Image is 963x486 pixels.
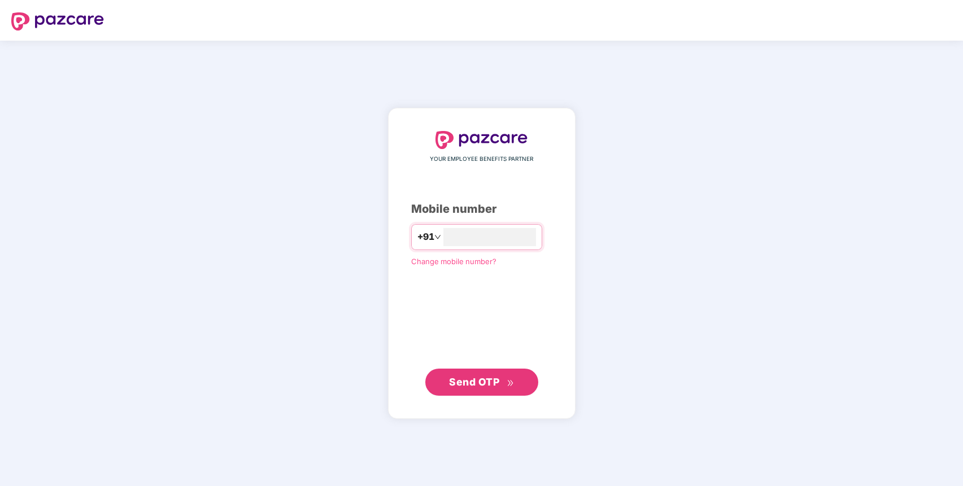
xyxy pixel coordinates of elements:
[11,12,104,30] img: logo
[425,369,538,396] button: Send OTPdouble-right
[411,257,496,266] a: Change mobile number?
[411,200,552,218] div: Mobile number
[435,131,528,149] img: logo
[449,376,499,388] span: Send OTP
[430,155,533,164] span: YOUR EMPLOYEE BENEFITS PARTNER
[417,230,434,244] span: +91
[434,234,441,240] span: down
[507,379,514,387] span: double-right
